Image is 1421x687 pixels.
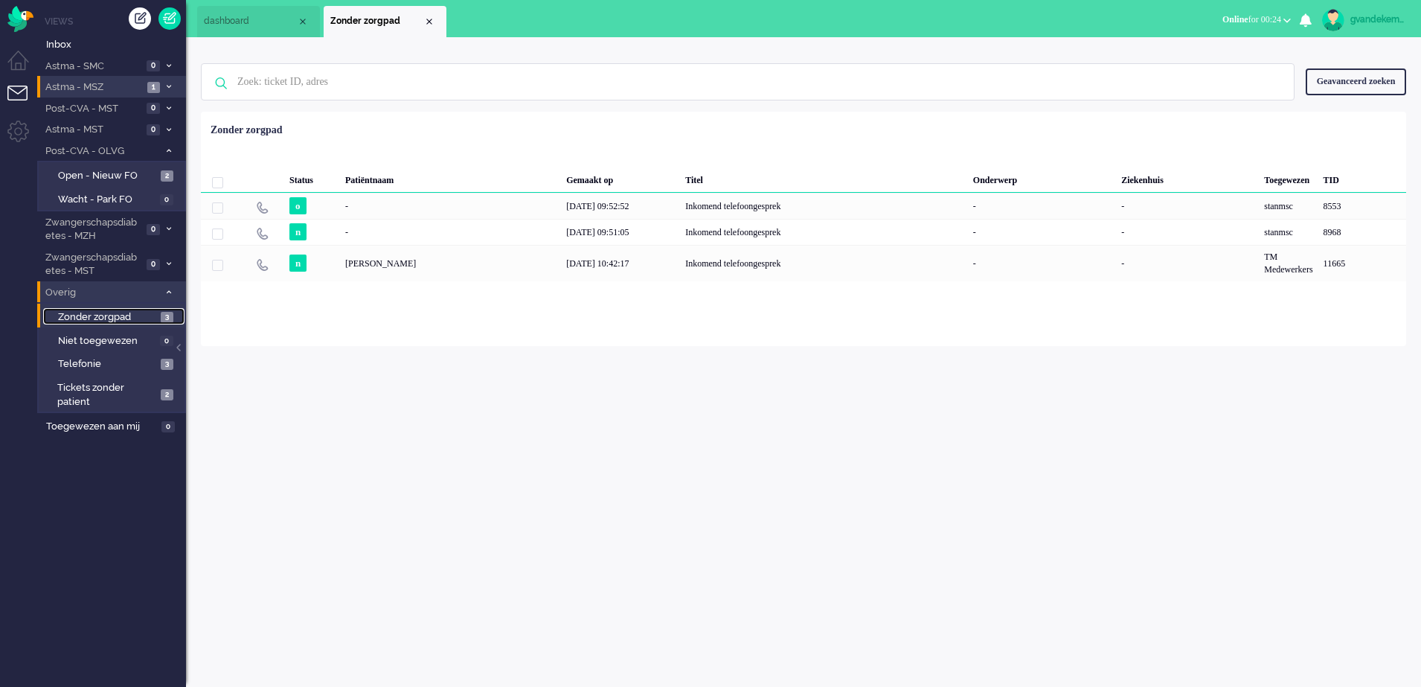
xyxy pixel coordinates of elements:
[340,163,561,193] div: Patiëntnaam
[1322,9,1344,31] img: avatar
[58,310,157,325] span: Zonder zorgpad
[43,60,142,74] span: Astma - SMC
[340,219,561,245] div: -
[43,379,185,409] a: Tickets zonder patient 2
[561,245,680,281] div: [DATE] 10:42:17
[680,193,968,219] div: Inkomend telefoongesprek
[7,10,33,21] a: Omnidesk
[43,286,158,300] span: Overig
[561,219,680,245] div: [DATE] 09:51:05
[680,245,968,281] div: Inkomend telefoongesprek
[256,258,269,271] img: ic_telephone_grey.svg
[1116,245,1259,281] div: -
[256,227,269,240] img: ic_telephone_grey.svg
[1116,193,1259,219] div: -
[1222,14,1281,25] span: for 00:24
[226,64,1274,100] input: Zoek: ticket ID, adres
[43,355,185,371] a: Telefonie 3
[968,219,1116,245] div: -
[202,64,240,103] img: ic-search-icon.svg
[340,245,561,281] div: [PERSON_NAME]
[46,420,157,434] span: Toegewezen aan mij
[7,86,41,119] li: Tickets menu
[7,6,33,32] img: flow_omnibird.svg
[1222,14,1248,25] span: Online
[680,163,968,193] div: Titel
[43,102,142,116] span: Post-CVA - MST
[58,357,157,371] span: Telefonie
[161,170,173,182] span: 2
[201,245,1406,281] div: 11665
[1306,68,1406,95] div: Geavanceerd zoeken
[289,255,307,272] span: n
[561,163,680,193] div: Gemaakt op
[561,193,680,219] div: [DATE] 09:52:52
[43,80,143,95] span: Astma - MSZ
[58,169,157,183] span: Open - Nieuw FO
[423,16,435,28] div: Close tab
[1318,219,1406,245] div: 8968
[160,194,173,205] span: 0
[43,191,185,207] a: Wacht - Park FO 0
[58,334,156,348] span: Niet toegewezen
[129,7,151,30] div: Creëer ticket
[1319,9,1406,31] a: gvandekempe
[147,60,160,71] span: 0
[161,389,173,400] span: 2
[43,123,142,137] span: Astma - MST
[161,421,175,432] span: 0
[289,223,307,240] span: n
[1116,163,1259,193] div: Ziekenhuis
[45,15,186,28] li: Views
[330,15,423,28] span: Zonder zorgpad
[968,193,1116,219] div: -
[211,123,283,138] div: Zonder zorgpad
[7,121,41,154] li: Admin menu
[58,193,156,207] span: Wacht - Park FO
[147,224,160,235] span: 0
[43,308,185,325] a: Zonder zorgpad 3
[1259,193,1318,219] div: stanmsc
[43,216,142,243] span: Zwangerschapsdiabetes - MZH
[57,381,156,409] span: Tickets zonder patient
[204,15,297,28] span: dashboard
[43,332,185,348] a: Niet toegewezen 0
[1259,163,1318,193] div: Toegewezen
[324,6,446,37] li: View
[968,163,1116,193] div: Onderwerp
[197,6,320,37] li: Dashboard
[147,259,160,270] span: 0
[158,7,181,30] a: Quick Ticket
[43,167,185,183] a: Open - Nieuw FO 2
[297,16,309,28] div: Close tab
[201,193,1406,219] div: 8553
[1259,245,1318,281] div: TM Medewerkers
[340,193,561,219] div: -
[1116,219,1259,245] div: -
[968,245,1116,281] div: -
[289,197,307,214] span: o
[201,219,1406,245] div: 8968
[147,103,160,114] span: 0
[46,38,186,52] span: Inbox
[1213,4,1300,37] li: Onlinefor 00:24
[160,336,173,347] span: 0
[43,144,158,159] span: Post-CVA - OLVG
[43,36,186,52] a: Inbox
[256,201,269,214] img: ic_telephone_grey.svg
[43,251,142,278] span: Zwangerschapsdiabetes - MST
[1318,193,1406,219] div: 8553
[147,82,160,93] span: 1
[284,163,340,193] div: Status
[43,418,186,434] a: Toegewezen aan mij 0
[161,312,173,323] span: 3
[1318,163,1406,193] div: TID
[1213,9,1300,31] button: Onlinefor 00:24
[161,359,173,370] span: 3
[680,219,968,245] div: Inkomend telefoongesprek
[1259,219,1318,245] div: stanmsc
[147,124,160,135] span: 0
[7,51,41,84] li: Dashboard menu
[1350,12,1406,27] div: gvandekempe
[1318,245,1406,281] div: 11665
